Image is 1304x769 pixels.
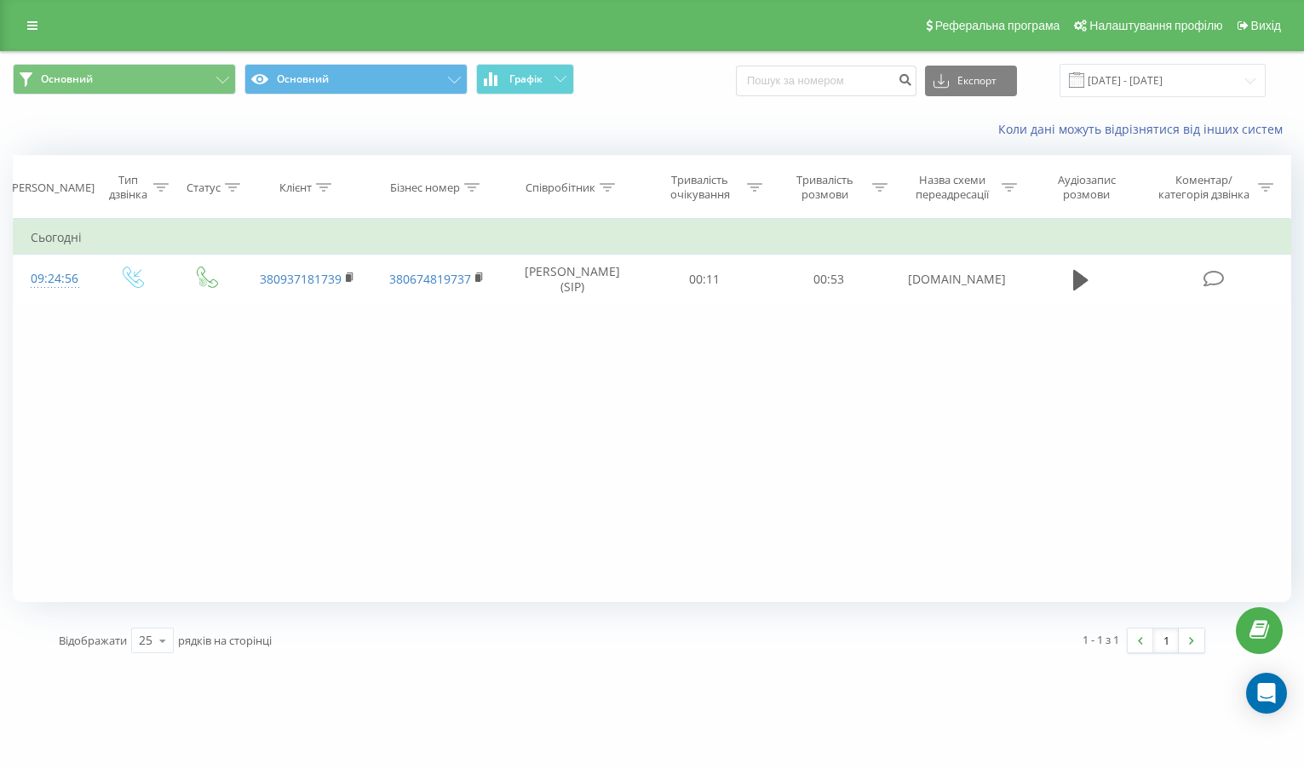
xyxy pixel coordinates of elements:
div: Аудіозапис розмови [1037,173,1137,202]
span: Вихід [1251,19,1281,32]
div: Open Intercom Messenger [1246,673,1287,714]
div: Коментар/категорія дзвінка [1154,173,1254,202]
button: Графік [476,64,574,95]
span: Відображати [59,633,127,648]
a: Коли дані можуть відрізнятися вiд інших систем [998,121,1291,137]
input: Пошук за номером [736,66,916,96]
button: Експорт [925,66,1017,96]
div: Статус [187,181,221,195]
a: 380937181739 [260,271,342,287]
div: Співробітник [526,181,595,195]
div: Тип дзвінка [108,173,149,202]
span: Налаштування профілю [1089,19,1222,32]
a: 380674819737 [389,271,471,287]
td: 00:53 [767,255,891,304]
div: 25 [139,632,152,649]
div: 1 - 1 з 1 [1083,631,1119,648]
td: [PERSON_NAME] (SIP) [503,255,642,304]
div: Бізнес номер [390,181,460,195]
span: Реферальна програма [935,19,1060,32]
a: 1 [1153,628,1179,652]
span: Графік [509,73,543,85]
span: рядків на сторінці [178,633,272,648]
span: Основний [41,72,93,86]
td: Сьогодні [14,221,1291,255]
td: 00:11 [642,255,767,304]
button: Основний [13,64,236,95]
button: Основний [244,64,468,95]
div: Клієнт [279,181,312,195]
div: Тривалість очікування [658,173,744,202]
div: [PERSON_NAME] [9,181,95,195]
td: [DOMAIN_NAME] [891,255,1020,304]
div: Назва схеми переадресації [907,173,997,202]
div: Тривалість розмови [782,173,868,202]
div: 09:24:56 [31,262,76,296]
